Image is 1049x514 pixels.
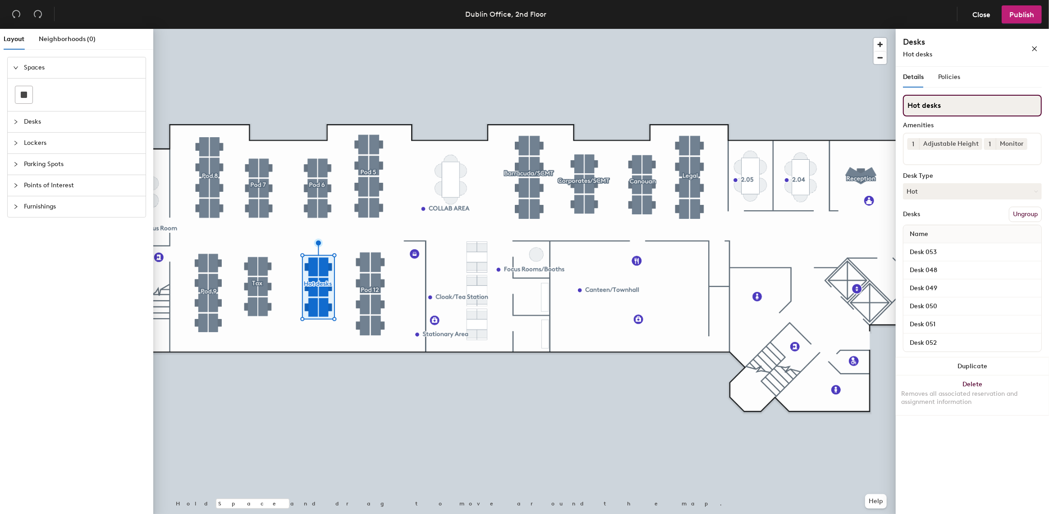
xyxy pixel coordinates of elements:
[13,65,18,70] span: expanded
[903,172,1042,180] div: Desk Type
[865,494,887,509] button: Help
[24,196,140,217] span: Furnishings
[13,140,18,146] span: collapsed
[1009,207,1042,222] button: Ungroup
[905,300,1040,313] input: Unnamed desk
[13,183,18,188] span: collapsed
[903,183,1042,199] button: Hot
[965,5,998,23] button: Close
[903,51,932,58] span: Hot desks
[13,204,18,209] span: collapsed
[1002,5,1042,23] button: Publish
[912,139,915,149] span: 1
[24,133,140,153] span: Lockers
[1009,10,1034,19] span: Publish
[996,138,1027,150] div: Monitor
[896,357,1049,375] button: Duplicate
[903,73,924,81] span: Details
[919,138,982,150] div: Adjustable Height
[24,154,140,175] span: Parking Spots
[907,138,919,150] button: 1
[903,122,1042,129] div: Amenities
[972,10,990,19] span: Close
[905,282,1040,295] input: Unnamed desk
[1031,46,1038,52] span: close
[24,57,140,78] span: Spaces
[989,139,991,149] span: 1
[905,336,1040,349] input: Unnamed desk
[905,318,1040,331] input: Unnamed desk
[4,35,24,43] span: Layout
[901,390,1044,406] div: Removes all associated reservation and assignment information
[24,111,140,132] span: Desks
[13,162,18,167] span: collapsed
[13,119,18,125] span: collapsed
[984,138,996,150] button: 1
[896,375,1049,415] button: DeleteRemoves all associated reservation and assignment information
[905,264,1040,277] input: Unnamed desk
[903,36,1002,48] h4: Desks
[905,246,1040,259] input: Unnamed desk
[29,5,47,23] button: Redo (⌘ + ⇧ + Z)
[938,73,960,81] span: Policies
[903,211,920,218] div: Desks
[12,9,21,19] span: undo
[7,5,25,23] button: Undo (⌘ + Z)
[39,35,96,43] span: Neighborhoods (0)
[465,9,546,20] div: Dublin Office, 2nd Floor
[905,226,933,242] span: Name
[24,175,140,196] span: Points of Interest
